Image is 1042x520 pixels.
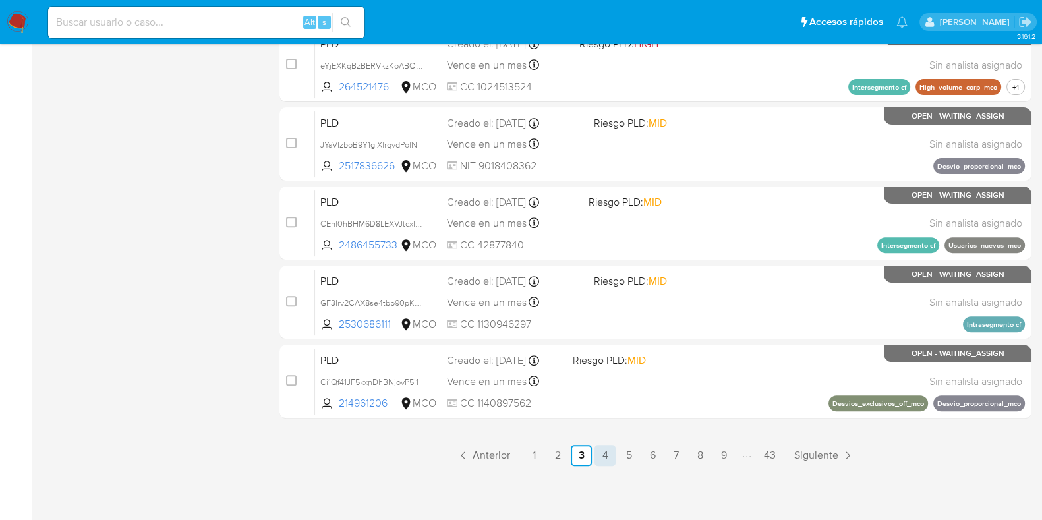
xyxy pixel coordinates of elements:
[896,16,908,28] a: Notificaciones
[1016,31,1035,42] span: 3.161.2
[939,16,1014,28] p: marcela.perdomo@mercadolibre.com.co
[48,14,364,31] input: Buscar usuario o caso...
[1018,15,1032,29] a: Salir
[304,16,315,28] span: Alt
[809,15,883,29] span: Accesos rápidos
[332,13,359,32] button: search-icon
[322,16,326,28] span: s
